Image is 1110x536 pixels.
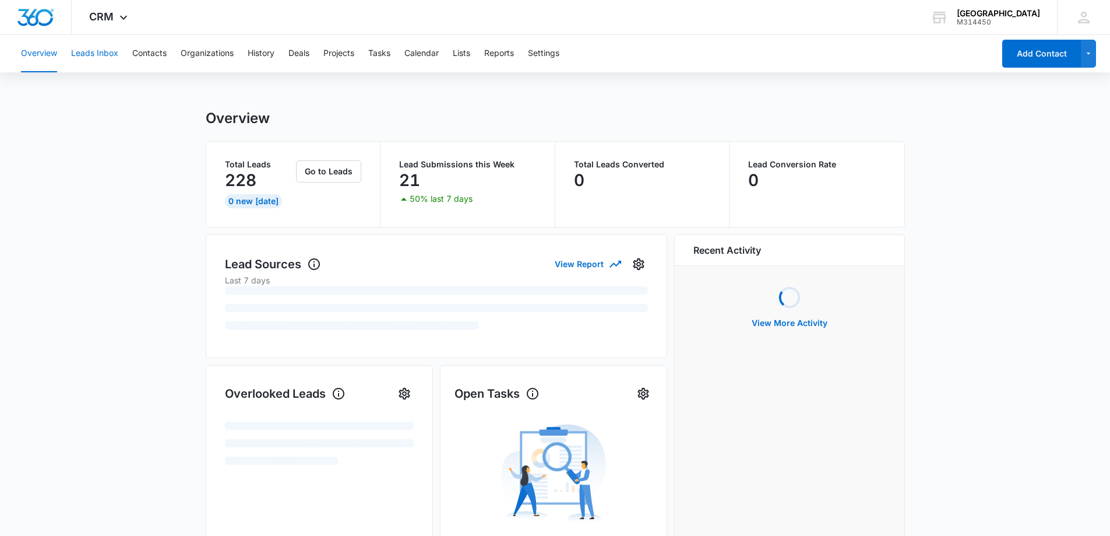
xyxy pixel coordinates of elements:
p: Total Leads [225,160,294,169]
button: Settings [528,35,559,72]
p: Lead Submissions this Week [399,160,536,169]
h1: Overview [206,110,270,127]
h1: Lead Sources [225,255,321,273]
p: 50% last 7 days [410,195,473,203]
button: History [248,35,274,72]
button: Settings [629,255,648,274]
button: Organizations [181,35,234,72]
span: CRM [89,10,114,23]
p: Total Leads Converted [574,160,711,169]
h1: Open Tasks [454,385,540,402]
button: Add Contact [1002,40,1081,68]
button: Projects [323,35,354,72]
button: Calendar [404,35,439,72]
button: Overview [21,35,57,72]
p: 0 [748,171,759,190]
div: account name [957,9,1040,18]
button: Go to Leads [296,160,361,183]
button: Contacts [132,35,167,72]
button: Leads Inbox [71,35,118,72]
p: 228 [225,171,256,190]
button: Tasks [368,35,390,72]
h6: Recent Activity [693,243,761,257]
button: Settings [634,384,653,403]
div: account id [957,18,1040,26]
p: Lead Conversion Rate [748,160,886,169]
p: 21 [399,171,420,190]
button: Deals [288,35,309,72]
a: Go to Leads [296,166,361,176]
button: Reports [484,35,514,72]
p: 0 [574,171,584,190]
p: Last 7 days [225,274,648,286]
h1: Overlooked Leads [225,385,346,402]
div: 0 New [DATE] [225,194,282,208]
button: Lists [453,35,470,72]
button: View More Activity [740,309,839,337]
button: Settings [395,384,414,403]
button: View Report [555,254,620,274]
